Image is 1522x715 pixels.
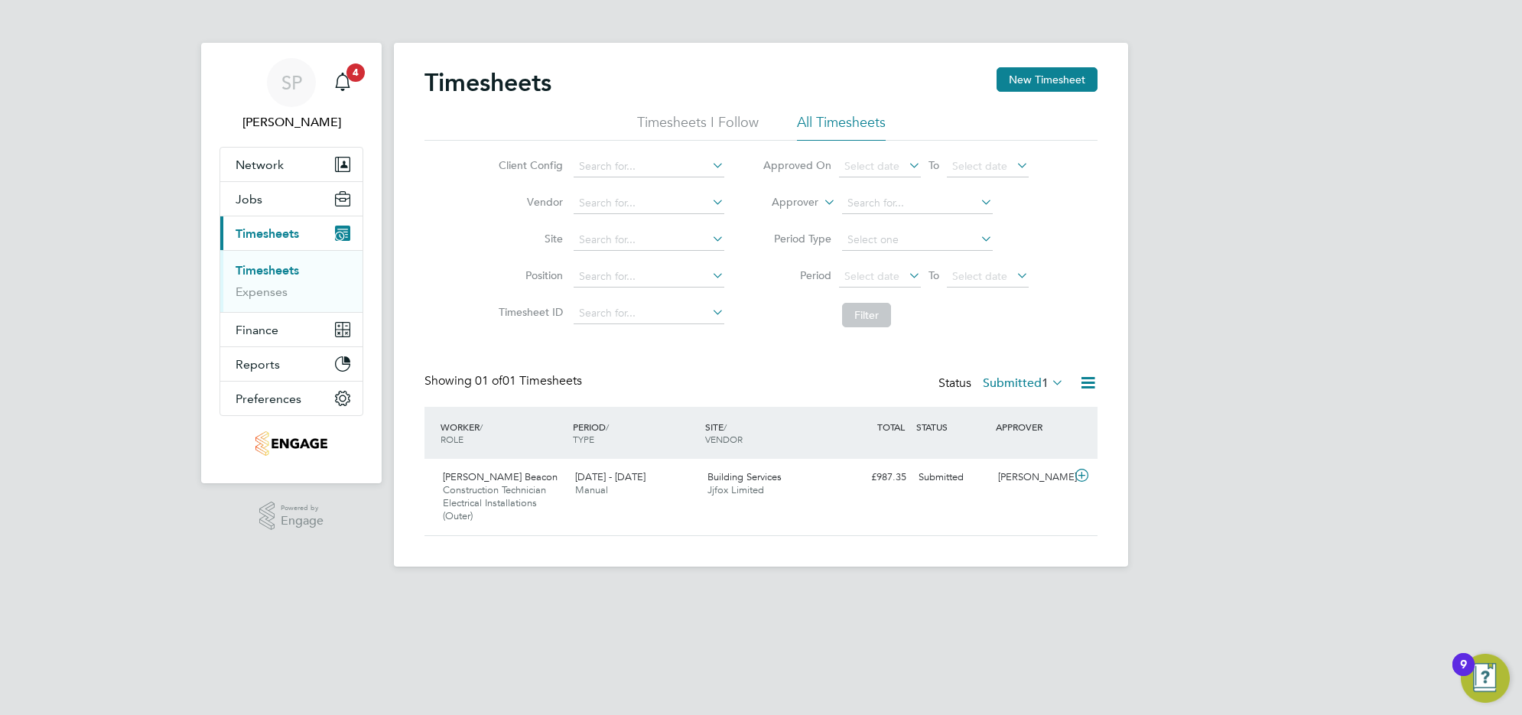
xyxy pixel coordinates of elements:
button: Open Resource Center, 9 new notifications [1461,654,1510,703]
span: VENDOR [705,433,743,445]
span: SP [281,73,302,93]
a: Expenses [236,284,288,299]
nav: Main navigation [201,43,382,483]
input: Search for... [842,193,993,214]
button: Reports [220,347,363,381]
input: Search for... [574,303,724,324]
button: New Timesheet [997,67,1098,92]
button: Preferences [220,382,363,415]
span: TYPE [573,433,594,445]
span: Powered by [281,502,324,515]
span: Finance [236,323,278,337]
li: Timesheets I Follow [637,113,759,141]
div: PERIOD [569,413,701,453]
span: To [924,155,944,175]
span: 1 [1042,375,1049,391]
span: Sophie Perry [220,113,363,132]
div: Showing [424,373,585,389]
label: Position [494,268,563,282]
span: Network [236,158,284,172]
input: Search for... [574,156,724,177]
div: Submitted [912,465,992,490]
span: To [924,265,944,285]
span: Preferences [236,392,301,406]
span: [DATE] - [DATE] [575,470,646,483]
div: Timesheets [220,250,363,312]
li: All Timesheets [797,113,886,141]
span: Select date [844,269,899,283]
input: Search for... [574,193,724,214]
span: Timesheets [236,226,299,241]
h2: Timesheets [424,67,551,98]
a: 4 [327,58,358,107]
span: [PERSON_NAME] Beacon [443,470,558,483]
button: Timesheets [220,216,363,250]
a: SP[PERSON_NAME] [220,58,363,132]
div: STATUS [912,413,992,440]
span: Select date [952,269,1007,283]
label: Period Type [763,232,831,245]
span: Engage [281,515,324,528]
span: 4 [346,63,365,82]
span: / [724,421,727,433]
span: Construction Technician Electrical Installations (Outer) [443,483,546,522]
input: Search for... [574,229,724,251]
label: Client Config [494,158,563,172]
span: Building Services [707,470,782,483]
span: Select date [844,159,899,173]
div: Status [938,373,1067,395]
button: Filter [842,303,891,327]
button: Finance [220,313,363,346]
span: TOTAL [877,421,905,433]
span: Select date [952,159,1007,173]
a: Powered byEngage [259,502,324,531]
input: Select one [842,229,993,251]
div: APPROVER [992,413,1072,440]
a: Go to home page [220,431,363,456]
span: / [606,421,609,433]
label: Period [763,268,831,282]
label: Approved On [763,158,831,172]
input: Search for... [574,266,724,288]
button: Network [220,148,363,181]
label: Timesheet ID [494,305,563,319]
img: jjfox-logo-retina.png [255,431,327,456]
span: ROLE [441,433,463,445]
button: Jobs [220,182,363,216]
div: 9 [1460,665,1467,684]
label: Submitted [983,375,1064,391]
span: Reports [236,357,280,372]
span: 01 of [475,373,502,388]
div: SITE [701,413,834,453]
label: Approver [750,195,818,210]
span: / [480,421,483,433]
span: Jjfox Limited [707,483,764,496]
span: Manual [575,483,608,496]
div: £987.35 [833,465,912,490]
div: WORKER [437,413,569,453]
a: Timesheets [236,263,299,278]
div: [PERSON_NAME] [992,465,1072,490]
label: Site [494,232,563,245]
label: Vendor [494,195,563,209]
span: 01 Timesheets [475,373,582,388]
span: Jobs [236,192,262,206]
